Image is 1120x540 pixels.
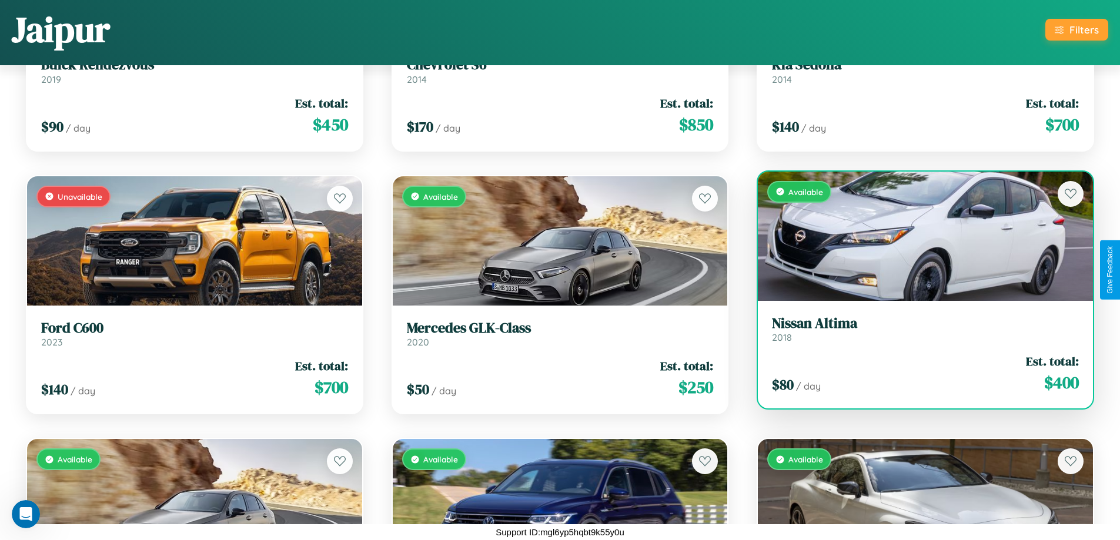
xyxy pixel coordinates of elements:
a: Nissan Altima2018 [772,315,1079,344]
span: Est. total: [1026,95,1079,112]
iframe: Intercom live chat [12,500,40,528]
span: $ 140 [41,380,68,399]
h3: Kia Sedona [772,56,1079,73]
span: 2014 [772,73,792,85]
span: 2020 [407,336,429,348]
a: Mercedes GLK-Class2020 [407,320,714,348]
span: / day [432,385,456,397]
span: $ 50 [407,380,429,399]
span: $ 400 [1044,371,1079,394]
span: $ 170 [407,117,433,136]
span: Est. total: [660,95,713,112]
span: Available [423,192,458,202]
h3: Chevrolet S6 [407,56,714,73]
h3: Buick Rendezvous [41,56,348,73]
span: Est. total: [1026,353,1079,370]
span: $ 250 [678,375,713,399]
span: $ 450 [313,113,348,136]
h1: Jaipur [12,5,110,53]
span: $ 80 [772,375,794,394]
span: Available [423,454,458,464]
span: 2023 [41,336,62,348]
span: Est. total: [660,357,713,374]
a: Chevrolet S62014 [407,56,714,85]
span: Available [788,454,823,464]
span: Est. total: [295,357,348,374]
a: Buick Rendezvous2019 [41,56,348,85]
span: 2019 [41,73,61,85]
span: 2018 [772,331,792,343]
span: / day [66,122,91,134]
span: / day [801,122,826,134]
span: / day [436,122,460,134]
span: $ 90 [41,117,63,136]
p: Support ID: mgl6yp5hqbt9k55y0u [496,524,624,540]
button: Filters [1045,19,1108,41]
span: $ 140 [772,117,799,136]
div: Filters [1069,24,1099,36]
h3: Mercedes GLK-Class [407,320,714,337]
h3: Ford C600 [41,320,348,337]
span: Unavailable [58,192,102,202]
span: / day [71,385,95,397]
span: / day [796,380,821,392]
span: $ 850 [679,113,713,136]
h3: Nissan Altima [772,315,1079,332]
span: $ 700 [315,375,348,399]
span: Est. total: [295,95,348,112]
span: 2014 [407,73,427,85]
span: Available [58,454,92,464]
a: Kia Sedona2014 [772,56,1079,85]
span: Available [788,187,823,197]
div: Give Feedback [1106,246,1114,294]
a: Ford C6002023 [41,320,348,348]
span: $ 700 [1045,113,1079,136]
